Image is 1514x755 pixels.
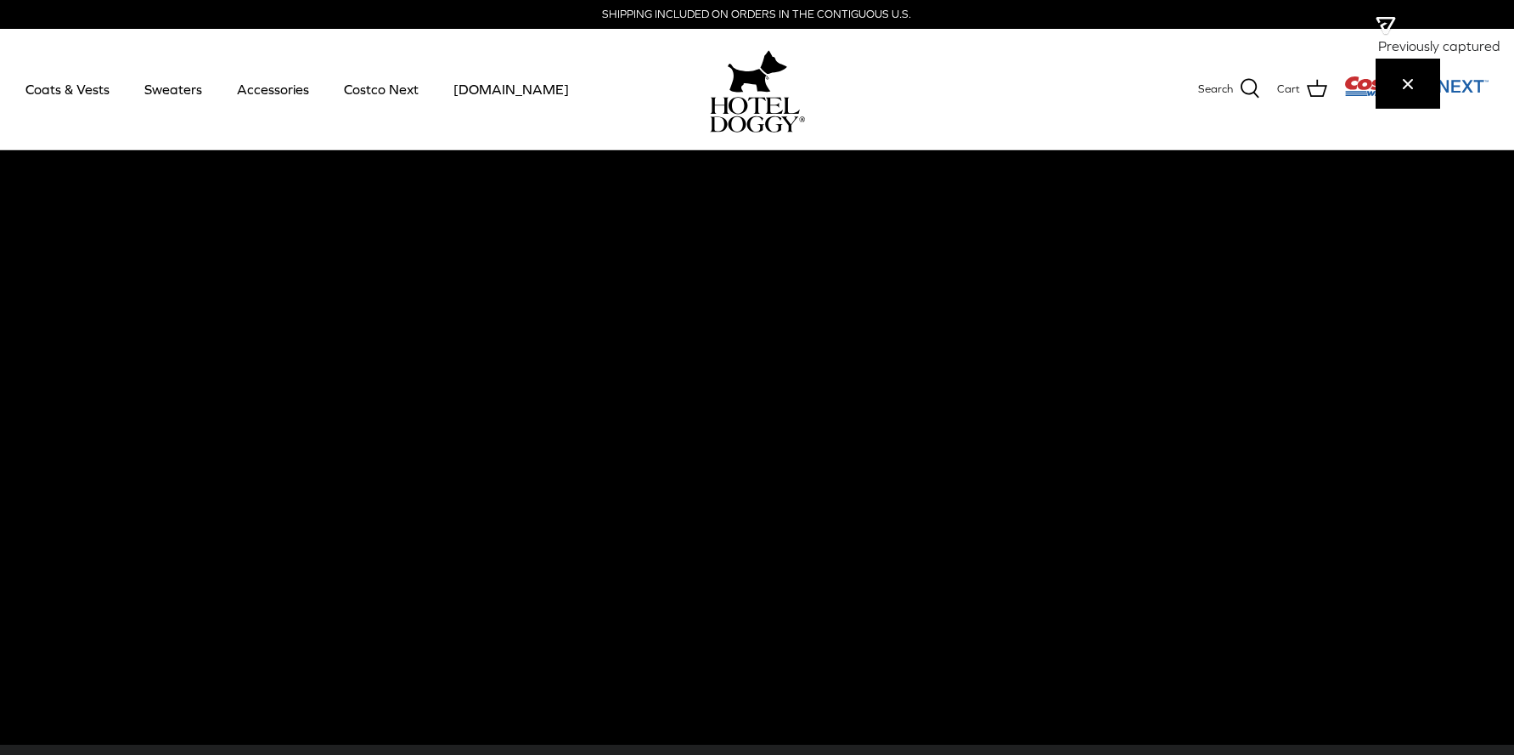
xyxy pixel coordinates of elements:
a: Sweaters [129,60,217,118]
img: hoteldoggycom [710,97,805,132]
a: Cart [1277,78,1327,100]
a: [DOMAIN_NAME] [438,60,584,118]
a: hoteldoggy.com hoteldoggycom [710,46,805,132]
a: Search [1198,78,1260,100]
a: Visit Costco Next [1344,87,1489,99]
a: Coats & Vests [10,60,125,118]
span: Search [1198,81,1233,99]
span: Cart [1277,81,1300,99]
img: hoteldoggy.com [728,46,787,97]
a: Costco Next [329,60,434,118]
img: Costco Next [1344,76,1489,97]
a: Accessories [222,60,324,118]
